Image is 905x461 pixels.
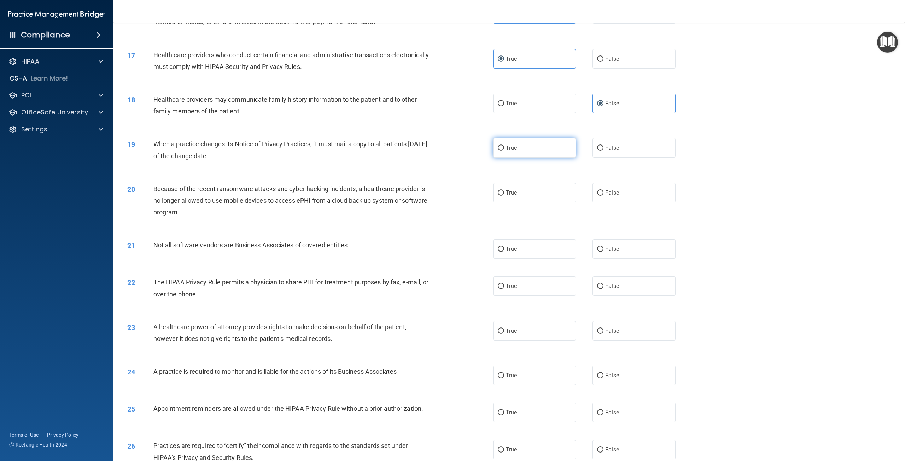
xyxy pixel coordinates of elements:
[597,410,603,415] input: False
[506,55,517,62] span: True
[8,125,103,134] a: Settings
[605,409,619,416] span: False
[21,125,47,134] p: Settings
[21,108,88,117] p: OfficeSafe University
[8,108,103,117] a: OfficeSafe University
[498,284,504,289] input: True
[127,96,135,104] span: 18
[153,96,417,115] span: Healthcare providers may communicate family history information to the patient and to other famil...
[127,241,135,250] span: 21
[498,190,504,196] input: True
[506,446,517,453] span: True
[498,410,504,415] input: True
[877,32,898,53] button: Open Resource Center
[153,405,423,412] span: Appointment reminders are allowed under the HIPAA Privacy Rule without a prior authorization.
[153,323,407,342] span: A healthcare power of attorney provides rights to make decisions on behalf of the patient, howeve...
[498,447,504,453] input: True
[498,329,504,334] input: True
[127,278,135,287] span: 22
[127,185,135,194] span: 20
[21,91,31,100] p: PCI
[605,144,619,151] span: False
[498,57,504,62] input: True
[597,373,603,378] input: False
[605,446,619,453] span: False
[506,100,517,107] span: True
[127,442,135,450] span: 26
[605,246,619,252] span: False
[9,441,67,448] span: Ⓒ Rectangle Health 2024
[153,278,429,297] span: The HIPAA Privacy Rule permits a physician to share PHI for treatment purposes by fax, e-mail, or...
[506,372,517,379] span: True
[506,144,517,151] span: True
[47,431,79,438] a: Privacy Policy
[498,146,504,151] input: True
[597,329,603,334] input: False
[498,373,504,378] input: True
[9,431,39,438] a: Terms of Use
[153,241,350,249] span: Not all software vendors are Business Associates of covered entities.
[8,57,103,66] a: HIPAA
[506,409,517,416] span: True
[605,327,619,334] span: False
[21,57,39,66] p: HIPAA
[127,323,135,332] span: 23
[605,372,619,379] span: False
[597,146,603,151] input: False
[597,190,603,196] input: False
[597,284,603,289] input: False
[21,30,70,40] h4: Compliance
[597,247,603,252] input: False
[506,327,517,334] span: True
[8,7,105,22] img: PMB logo
[31,74,68,83] p: Learn More!
[127,51,135,60] span: 17
[597,101,603,106] input: False
[8,91,103,100] a: PCI
[506,283,517,289] span: True
[153,368,397,375] span: A practice is required to monitor and is liable for the actions of its Business Associates
[597,447,603,453] input: False
[153,51,429,70] span: Health care providers who conduct certain financial and administrative transactions electronicall...
[605,283,619,289] span: False
[506,246,517,252] span: True
[153,140,427,159] span: When a practice changes its Notice of Privacy Practices, it must mail a copy to all patients [DAT...
[127,405,135,413] span: 25
[605,100,619,107] span: False
[153,185,427,216] span: Because of the recent ransomware attacks and cyber hacking incidents, a healthcare provider is no...
[498,101,504,106] input: True
[597,57,603,62] input: False
[498,247,504,252] input: True
[127,140,135,149] span: 19
[10,74,27,83] p: OSHA
[605,55,619,62] span: False
[153,442,408,461] span: Practices are required to “certify” their compliance with regards to the standards set under HIPA...
[127,368,135,376] span: 24
[506,189,517,196] span: True
[605,189,619,196] span: False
